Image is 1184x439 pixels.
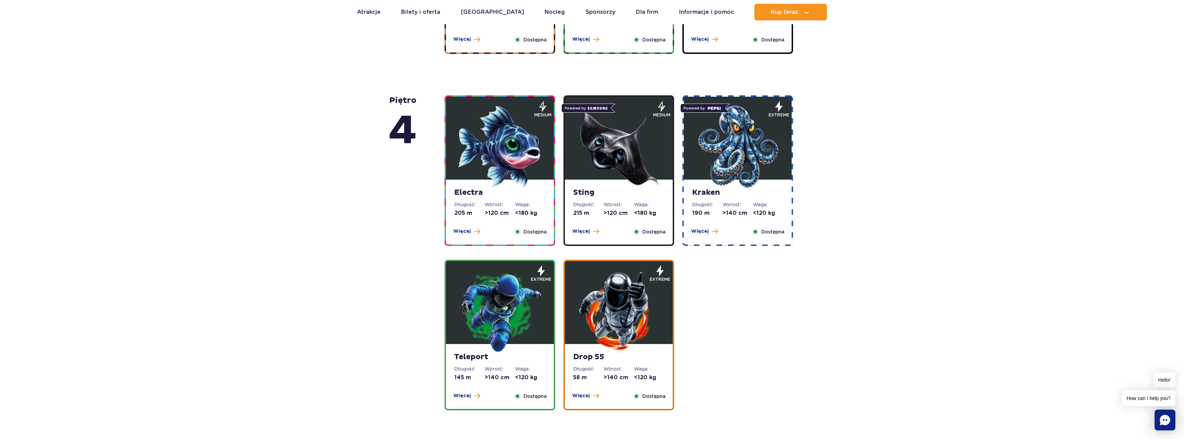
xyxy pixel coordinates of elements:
[1155,410,1175,430] div: Chat
[604,209,634,217] dd: >120 cm
[531,276,551,283] span: extreme
[453,36,480,43] button: Więcej
[679,4,734,20] a: Informacje i pomoc
[453,392,480,399] button: Więcej
[389,95,417,157] strong: piętro
[453,228,471,235] span: Więcej
[357,4,381,20] a: Atrakcje
[515,374,546,381] dd: <120 kg
[453,228,480,235] button: Więcej
[753,201,783,208] dt: Waga:
[573,365,604,372] dt: Długość:
[634,365,664,372] dt: Waga:
[642,228,665,236] span: Dostępna
[577,105,660,188] img: 683e9dd6f19b1268161416.png
[573,352,664,362] strong: Drop 55
[453,392,471,399] span: Więcej
[680,104,725,113] span: Powered by
[761,36,784,44] span: Dostępna
[523,36,547,44] span: Dostępna
[691,36,709,43] span: Więcej
[389,106,417,157] span: 4
[485,365,515,372] dt: Wzrost:
[572,392,599,399] button: Więcej
[534,112,551,118] span: medium
[691,228,709,235] span: Więcej
[753,209,783,217] dd: <120 kg
[523,392,547,400] span: Dostępna
[642,36,665,44] span: Dostępna
[454,201,485,208] dt: Długość:
[604,365,634,372] dt: Wzrost:
[485,201,515,208] dt: Wzrost:
[586,4,615,20] a: Sponsorzy
[634,374,664,381] dd: <120 kg
[577,270,660,353] img: 683e9e24c5e48596947785.png
[561,104,610,113] span: Powered by
[692,209,722,217] dd: 190 m
[401,4,440,20] a: Bilety i oferta
[544,4,565,20] a: Nocleg
[573,374,604,381] dd: 58 m
[454,374,485,381] dd: 145 m
[604,201,634,208] dt: Wzrost:
[454,209,485,217] dd: 205 m
[1122,390,1175,406] span: How can I help you?
[572,228,599,235] button: Więcej
[458,270,541,353] img: 683e9e16b5164260818783.png
[461,4,524,20] a: [GEOGRAPHIC_DATA]
[515,365,546,372] dt: Waga:
[722,209,753,217] dd: >140 cm
[642,392,665,400] span: Dostępna
[754,4,827,20] button: Kup teraz
[485,374,515,381] dd: >140 cm
[454,188,546,198] strong: Electra
[573,188,664,198] strong: Sting
[573,209,604,217] dd: 215 m
[515,209,546,217] dd: <180 kg
[458,105,541,188] img: 683e9dc030483830179588.png
[523,228,547,236] span: Dostępna
[573,201,604,208] dt: Długość:
[692,188,783,198] strong: Kraken
[691,36,718,43] button: Więcej
[453,36,471,43] span: Więcej
[485,209,515,217] dd: >120 cm
[572,392,590,399] span: Więcej
[692,201,722,208] dt: Długość:
[722,201,753,208] dt: Wzrost:
[572,36,590,43] span: Więcej
[1153,373,1175,388] span: Hello!
[636,4,658,20] a: Dla firm
[634,209,664,217] dd: <180 kg
[604,374,634,381] dd: >140 cm
[572,228,590,235] span: Więcej
[653,112,670,118] span: medium
[761,228,784,236] span: Dostępna
[696,105,779,188] img: 683e9df96f1c7957131151.png
[572,36,599,43] button: Więcej
[771,9,798,15] span: Kup teraz
[768,112,789,118] span: extreme
[454,365,485,372] dt: Długość:
[634,201,664,208] dt: Waga:
[650,276,670,283] span: extreme
[454,352,546,362] strong: Teleport
[515,201,546,208] dt: Waga:
[691,228,718,235] button: Więcej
